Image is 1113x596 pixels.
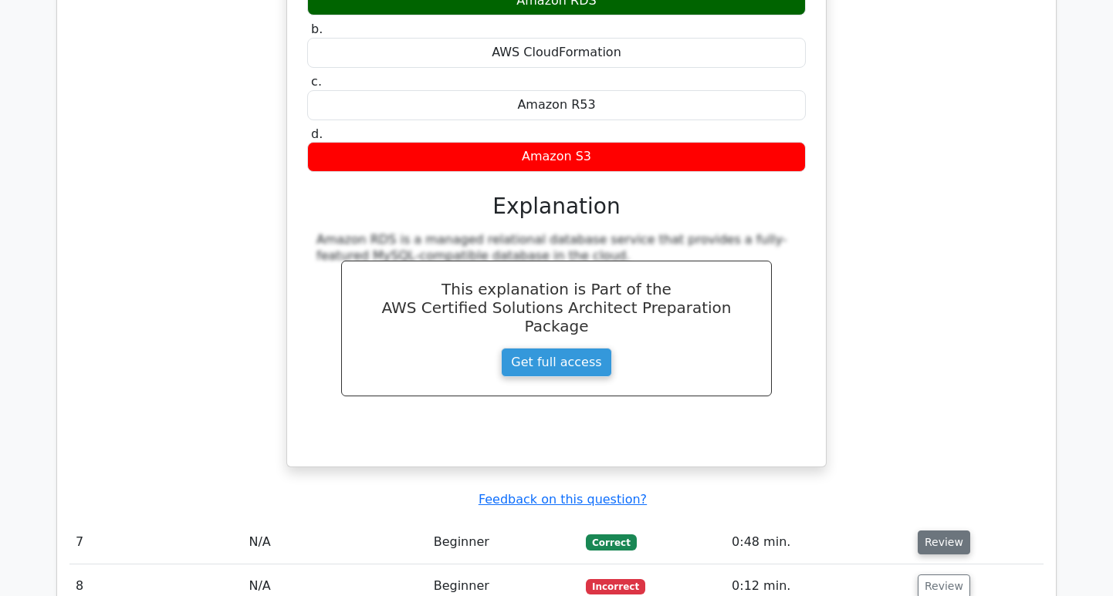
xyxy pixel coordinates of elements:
span: d. [311,126,323,141]
div: AWS CloudFormation [307,38,806,68]
span: Incorrect [586,579,645,594]
span: b. [311,22,323,36]
span: c. [311,74,322,89]
td: 7 [69,520,243,564]
td: 0:48 min. [726,520,912,564]
div: Amazon R53 [307,90,806,120]
td: N/A [243,520,428,564]
a: Feedback on this question? [479,492,647,507]
h3: Explanation [316,194,797,220]
td: Beginner [428,520,580,564]
div: Amazon S3 [307,142,806,172]
div: Amazon RDS is a managed relational database service that provides a fully-featured MySQL-compatib... [316,232,797,264]
span: Correct [586,534,636,550]
button: Review [918,530,970,554]
a: Get full access [501,348,611,377]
